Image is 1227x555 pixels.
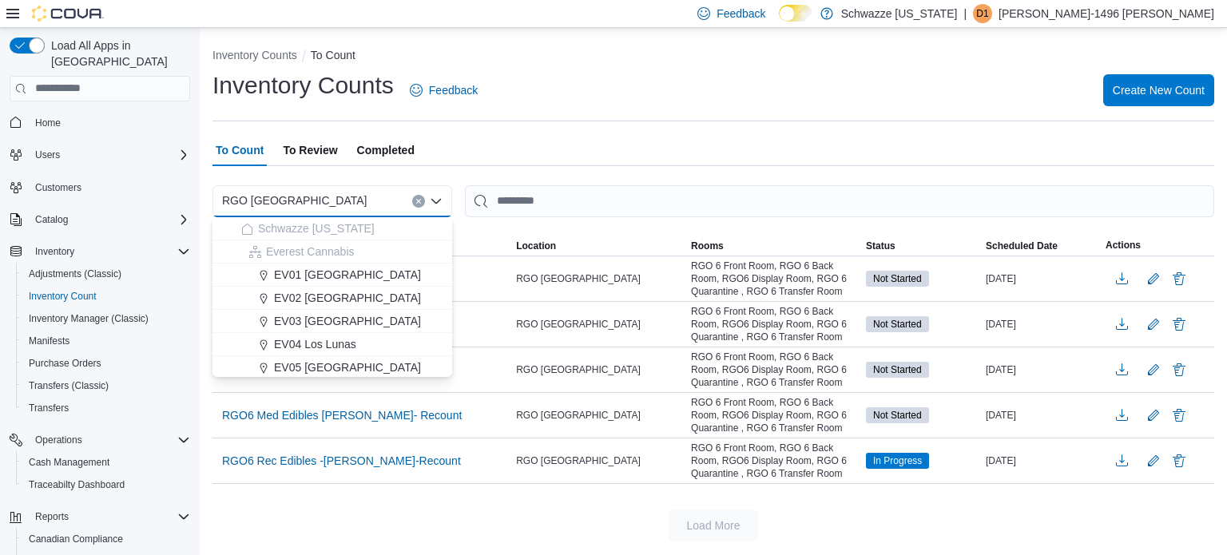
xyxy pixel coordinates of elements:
[983,236,1102,256] button: Scheduled Date
[22,309,190,328] span: Inventory Manager (Classic)
[22,398,190,418] span: Transfers
[29,290,97,303] span: Inventory Count
[212,310,452,333] button: EV03 [GEOGRAPHIC_DATA]
[35,149,60,161] span: Users
[22,398,75,418] a: Transfers
[29,430,190,450] span: Operations
[29,357,101,370] span: Purchase Orders
[986,240,1058,252] span: Scheduled Date
[688,438,863,483] div: RGO 6 Front Room, RGO 6 Back Room, RGO6 Display Room, RGO 6 Quarantine , RGO 6 Transfer Room
[16,285,197,307] button: Inventory Count
[212,49,297,61] button: Inventory Counts
[29,312,149,325] span: Inventory Manager (Classic)
[29,178,88,197] a: Customers
[29,210,74,229] button: Catalog
[688,347,863,392] div: RGO 6 Front Room, RGO 6 Back Room, RGO6 Display Room, RGO 6 Quarantine , RGO 6 Transfer Room
[212,240,452,264] button: Everest Cannabis
[29,507,75,526] button: Reports
[688,236,863,256] button: Rooms
[222,453,461,469] span: RGO6 Rec Edibles -[PERSON_NAME]-Recount
[35,434,82,446] span: Operations
[29,113,67,133] a: Home
[3,144,197,166] button: Users
[274,313,421,329] span: EV03 [GEOGRAPHIC_DATA]
[216,449,467,473] button: RGO6 Rec Edibles -[PERSON_NAME]-Recount
[430,195,443,208] button: Close list of options
[212,217,452,240] button: Schwazze [US_STATE]
[465,185,1214,217] input: This is a search bar. After typing your query, hit enter to filter the results lower in the page.
[35,213,68,226] span: Catalog
[983,269,1102,288] div: [DATE]
[873,454,922,468] span: In Progress
[873,317,922,331] span: Not Started
[688,302,863,347] div: RGO 6 Front Room, RGO 6 Back Room, RGO6 Display Room, RGO 6 Quarantine , RGO 6 Transfer Room
[16,307,197,330] button: Inventory Manager (Classic)
[357,134,415,166] span: Completed
[29,507,190,526] span: Reports
[32,6,104,22] img: Cova
[29,335,69,347] span: Manifests
[3,240,197,263] button: Inventory
[863,236,983,256] button: Status
[22,331,76,351] a: Manifests
[29,430,89,450] button: Operations
[212,47,1214,66] nav: An example of EuiBreadcrumbs
[45,38,190,69] span: Load All Apps in [GEOGRAPHIC_DATA]
[29,402,69,414] span: Transfers
[516,272,641,285] span: RGO [GEOGRAPHIC_DATA]
[35,245,74,258] span: Inventory
[29,113,190,133] span: Home
[29,533,123,545] span: Canadian Compliance
[516,409,641,422] span: RGO [GEOGRAPHIC_DATA]
[779,5,812,22] input: Dark Mode
[1144,403,1163,427] button: Edit count details
[29,145,190,165] span: Users
[3,176,197,199] button: Customers
[983,406,1102,425] div: [DATE]
[866,407,929,423] span: Not Started
[212,69,394,101] h1: Inventory Counts
[1113,82,1205,98] span: Create New Count
[983,360,1102,379] div: [DATE]
[866,362,929,378] span: Not Started
[35,510,69,523] span: Reports
[22,529,190,549] span: Canadian Compliance
[16,352,197,375] button: Purchase Orders
[274,290,421,306] span: EV02 [GEOGRAPHIC_DATA]
[866,316,929,332] span: Not Started
[29,210,190,229] span: Catalog
[16,528,197,550] button: Canadian Compliance
[16,330,197,352] button: Manifests
[29,177,190,197] span: Customers
[688,393,863,438] div: RGO 6 Front Room, RGO 6 Back Room, RGO6 Display Room, RGO 6 Quarantine , RGO 6 Transfer Room
[717,6,765,22] span: Feedback
[22,264,128,283] a: Adjustments (Classic)
[22,453,116,472] a: Cash Management
[1169,451,1189,470] button: Delete
[274,267,421,283] span: EV01 [GEOGRAPHIC_DATA]
[669,509,758,541] button: Load More
[22,354,108,373] a: Purchase Orders
[516,454,641,467] span: RGO [GEOGRAPHIC_DATA]
[22,331,190,351] span: Manifests
[873,272,922,286] span: Not Started
[866,240,895,252] span: Status
[1169,406,1189,425] button: Delete
[22,475,131,494] a: Traceabilty Dashboard
[1106,239,1141,252] span: Actions
[866,453,929,469] span: In Progress
[29,242,81,261] button: Inventory
[16,397,197,419] button: Transfers
[983,451,1102,470] div: [DATE]
[999,4,1214,23] p: [PERSON_NAME]-1496 [PERSON_NAME]
[516,363,641,376] span: RGO [GEOGRAPHIC_DATA]
[22,309,155,328] a: Inventory Manager (Classic)
[29,268,121,280] span: Adjustments (Classic)
[22,529,129,549] a: Canadian Compliance
[1169,315,1189,334] button: Delete
[29,456,109,469] span: Cash Management
[29,478,125,491] span: Traceabilty Dashboard
[22,287,190,306] span: Inventory Count
[3,208,197,231] button: Catalog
